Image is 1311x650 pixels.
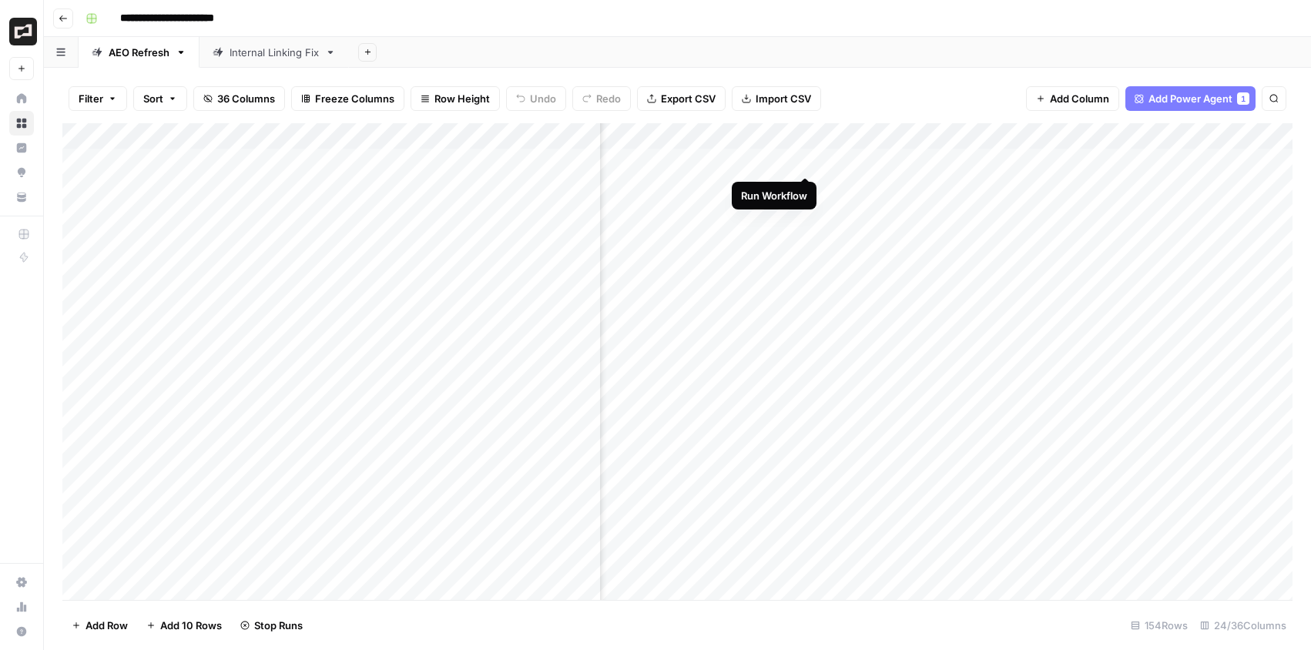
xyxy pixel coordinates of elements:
[9,595,34,619] a: Usage
[62,613,137,638] button: Add Row
[661,91,716,106] span: Export CSV
[9,111,34,136] a: Browse
[137,613,231,638] button: Add 10 Rows
[1125,613,1194,638] div: 154 Rows
[732,86,821,111] button: Import CSV
[231,613,312,638] button: Stop Runs
[411,86,500,111] button: Row Height
[9,12,34,51] button: Workspace: Brex
[9,18,37,45] img: Brex Logo
[434,91,490,106] span: Row Height
[506,86,566,111] button: Undo
[217,91,275,106] span: 36 Columns
[85,618,128,633] span: Add Row
[143,91,163,106] span: Sort
[193,86,285,111] button: 36 Columns
[199,37,349,68] a: Internal Linking Fix
[1148,91,1232,106] span: Add Power Agent
[79,91,103,106] span: Filter
[230,45,319,60] div: Internal Linking Fix
[254,618,303,633] span: Stop Runs
[133,86,187,111] button: Sort
[9,136,34,160] a: Insights
[160,618,222,633] span: Add 10 Rows
[315,91,394,106] span: Freeze Columns
[1237,92,1249,105] div: 1
[79,37,199,68] a: AEO Refresh
[1125,86,1256,111] button: Add Power Agent1
[572,86,631,111] button: Redo
[9,570,34,595] a: Settings
[1194,613,1293,638] div: 24/36 Columns
[291,86,404,111] button: Freeze Columns
[741,188,807,203] div: Run Workflow
[9,619,34,644] button: Help + Support
[596,91,621,106] span: Redo
[9,86,34,111] a: Home
[756,91,811,106] span: Import CSV
[9,185,34,209] a: Your Data
[1050,91,1109,106] span: Add Column
[637,86,726,111] button: Export CSV
[530,91,556,106] span: Undo
[9,160,34,185] a: Opportunities
[109,45,169,60] div: AEO Refresh
[69,86,127,111] button: Filter
[1026,86,1119,111] button: Add Column
[1241,92,1246,105] span: 1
